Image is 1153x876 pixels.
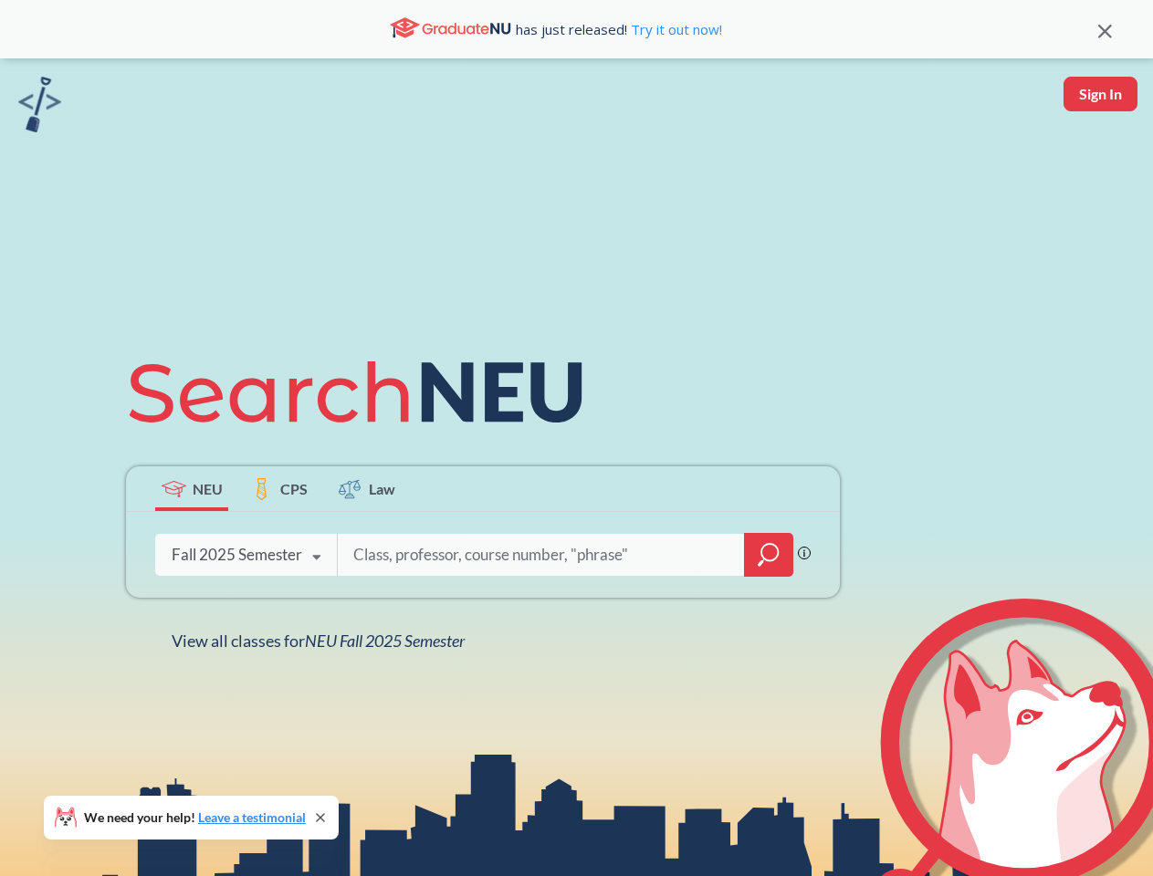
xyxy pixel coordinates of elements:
[18,77,61,132] img: sandbox logo
[18,77,61,138] a: sandbox logo
[744,533,793,577] div: magnifying glass
[516,19,722,39] span: has just released!
[280,478,308,499] span: CPS
[627,20,722,38] a: Try it out now!
[193,478,223,499] span: NEU
[172,545,302,565] div: Fall 2025 Semester
[369,478,395,499] span: Law
[758,542,780,568] svg: magnifying glass
[84,811,306,824] span: We need your help!
[1064,77,1137,111] button: Sign In
[172,631,465,651] span: View all classes for
[305,631,465,651] span: NEU Fall 2025 Semester
[351,536,731,574] input: Class, professor, course number, "phrase"
[198,809,306,825] a: Leave a testimonial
